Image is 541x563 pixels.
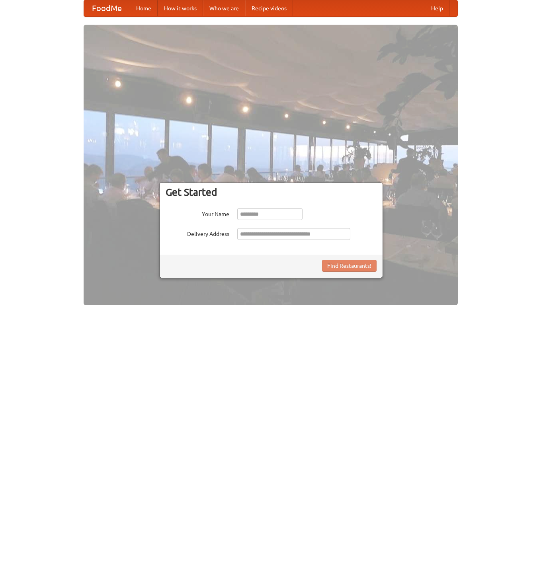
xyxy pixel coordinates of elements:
[203,0,245,16] a: Who we are
[425,0,449,16] a: Help
[166,208,229,218] label: Your Name
[166,186,377,198] h3: Get Started
[322,260,377,272] button: Find Restaurants!
[84,0,130,16] a: FoodMe
[245,0,293,16] a: Recipe videos
[166,228,229,238] label: Delivery Address
[158,0,203,16] a: How it works
[130,0,158,16] a: Home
